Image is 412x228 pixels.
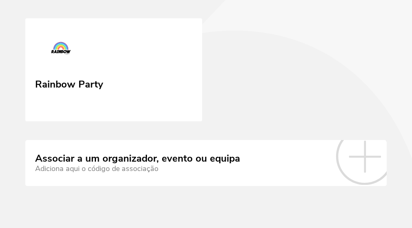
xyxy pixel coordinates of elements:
[35,76,103,90] div: Rainbow Party
[25,18,202,122] a: Rainbow Party Rainbow Party
[35,31,88,68] img: Rainbow Party
[35,153,240,164] div: Associar a um organizador, evento ou equipa
[25,140,387,186] a: Associar a um organizador, evento ou equipa Adiciona aqui o código de associação
[35,164,240,173] div: Adiciona aqui o código de associação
